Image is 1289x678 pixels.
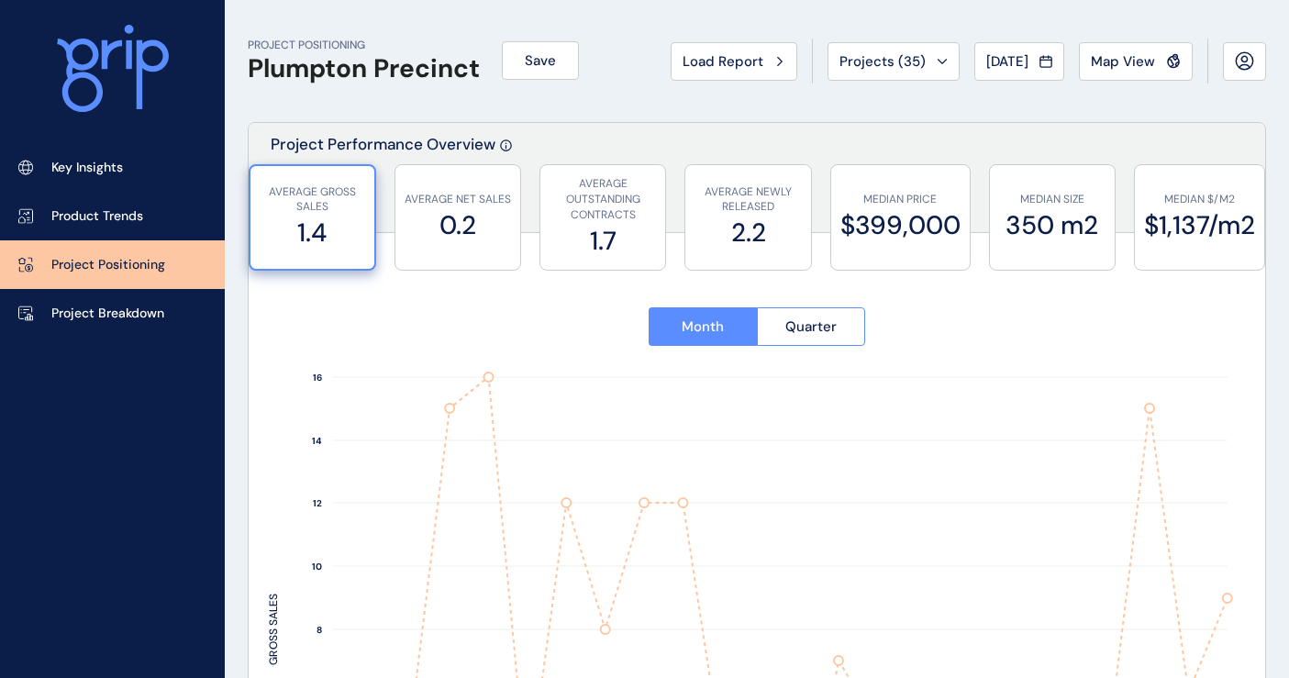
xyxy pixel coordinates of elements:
[260,184,365,216] p: AVERAGE GROSS SALES
[840,192,961,207] p: MEDIAN PRICE
[312,435,322,447] text: 14
[51,159,123,177] p: Key Insights
[317,624,322,636] text: 8
[1079,42,1193,81] button: Map View
[1144,192,1255,207] p: MEDIAN $/M2
[757,307,866,346] button: Quarter
[271,134,495,232] p: Project Performance Overview
[405,192,511,207] p: AVERAGE NET SALES
[312,561,322,572] text: 10
[550,176,656,222] p: AVERAGE OUTSTANDING CONTRACTS
[999,207,1106,243] label: 350 m2
[785,317,837,336] span: Quarter
[502,41,579,80] button: Save
[248,38,480,53] p: PROJECT POSITIONING
[695,184,801,216] p: AVERAGE NEWLY RELEASED
[840,207,961,243] label: $399,000
[248,53,480,84] h1: Plumpton Precinct
[51,256,165,274] p: Project Positioning
[1091,52,1155,71] span: Map View
[313,372,322,383] text: 16
[649,307,757,346] button: Month
[683,52,763,71] span: Load Report
[1144,207,1255,243] label: $1,137/m2
[974,42,1064,81] button: [DATE]
[695,215,801,250] label: 2.2
[999,192,1106,207] p: MEDIAN SIZE
[405,207,511,243] label: 0.2
[525,51,556,70] span: Save
[682,317,724,336] span: Month
[51,305,164,323] p: Project Breakdown
[51,207,143,226] p: Product Trends
[828,42,960,81] button: Projects (35)
[986,52,1028,71] span: [DATE]
[839,52,926,71] span: Projects ( 35 )
[550,223,656,259] label: 1.7
[266,594,281,664] text: GROSS SALES
[671,42,797,81] button: Load Report
[313,497,322,509] text: 12
[260,215,365,250] label: 1.4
